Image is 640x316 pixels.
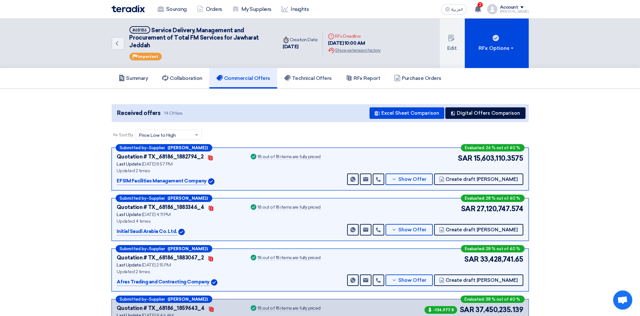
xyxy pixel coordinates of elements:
span: Create draft [PERSON_NAME] [446,278,518,283]
span: SAR [460,304,474,315]
div: 18 out of 18 items are fully priced [258,256,321,261]
span: Submitted by [120,196,147,200]
span: Sort By [119,132,133,138]
div: [PERSON_NAME] [500,10,529,13]
b: ([PERSON_NAME]) [168,297,208,301]
p: Initial Saudi Arabia Co. Ltd. [117,228,177,235]
span: Last Update [117,262,141,268]
button: RFx Options [465,19,529,68]
img: Verified Account [208,178,215,185]
a: Summary [112,68,155,89]
div: [DATE] 10:00 AM [328,40,380,47]
span: SAR [461,204,476,214]
span: 14 Offers [164,110,183,116]
a: RFx Report [339,68,387,89]
div: [DATE] [283,43,318,50]
button: Create draft [PERSON_NAME] [434,274,523,286]
span: SAR [464,254,479,265]
span: [DATE] 4:11 PM [142,212,171,217]
p: Afras Trading and Contracting Company [117,278,210,286]
button: Show Offer [386,274,433,286]
span: 33,428,741.65 [480,254,523,265]
b: ([PERSON_NAME]) [168,247,208,251]
a: Technical Offers [277,68,339,89]
span: Show Offer [398,227,426,232]
a: Orders [192,2,227,16]
span: Last Update [117,212,141,217]
span: Submitted by [120,146,147,150]
div: Show extension history [328,47,380,54]
span: Show Offer [398,177,426,182]
h5: Technical Offers [284,75,332,81]
div: Quotation # TX_68186_1859643_4 [117,304,205,312]
span: 15,603,110.3575 [474,153,523,164]
h5: Summary [119,75,148,81]
h5: Commercial Offers [216,75,270,81]
a: Insights [277,2,314,16]
div: RFx Options [479,44,515,52]
button: Show Offer [386,173,433,185]
span: -134,977.8 [425,306,457,314]
b: ([PERSON_NAME]) [168,146,208,150]
div: Updated 4 times [117,218,242,225]
span: Price Low to High [139,132,176,139]
span: Create draft [PERSON_NAME] [446,227,518,232]
span: Supplier [149,196,165,200]
span: Received offers [117,109,160,118]
a: Open chat [613,290,632,310]
button: Create draft [PERSON_NAME] [434,173,523,185]
span: العربية [451,7,463,12]
span: Service Delivery, Management and Procurement of Total FM Services for Jawharat Jeddah [129,27,259,49]
span: Last Update [117,161,141,167]
img: Verified Account [211,279,217,286]
button: العربية [441,4,467,14]
div: Evaluated: 38 % out of 40 % [461,296,525,303]
h5: Purchase Orders [394,75,441,81]
div: – [116,195,212,202]
a: Sourcing [152,2,192,16]
span: Supplier [149,247,165,251]
h5: RFx Report [346,75,380,81]
span: Submitted by [120,297,147,301]
button: Excel Sheet Comparison [370,107,444,119]
h5: Collaboration [162,75,202,81]
span: 37,450,235.139 [475,304,523,315]
a: Commercial Offers [209,68,277,89]
span: Supplier [149,146,165,150]
div: Evaluated: 28 % out of 40 % [461,245,525,252]
button: Edit [440,19,465,68]
span: Create draft [PERSON_NAME] [446,177,518,182]
div: 18 out of 18 items are fully priced [258,306,321,311]
span: [DATE] 2:15 PM [142,262,171,268]
div: Account [500,5,518,10]
span: SAR [458,153,472,164]
img: profile_test.png [487,4,497,14]
div: Creation Date [283,36,318,43]
img: Teradix logo [112,5,145,12]
div: #68186 [133,28,147,32]
img: Verified Account [178,229,185,235]
div: – [116,245,212,252]
h5: Service Delivery, Management and Procurement of Total FM Services for Jawharat Jeddah [129,26,270,49]
div: – [116,144,212,151]
div: 18 out of 18 items are fully priced [258,205,321,210]
span: Show Offer [398,278,426,283]
div: – [116,296,212,303]
span: [DATE] 8:57 PM [142,161,173,167]
div: Quotation # TX_68186_1883346_4 [117,204,204,211]
button: Create draft [PERSON_NAME] [434,224,523,235]
button: Digital Offers Comparison [445,107,526,119]
div: Evaluated: 28 % out of 40 % [461,195,525,202]
div: RFx Deadline [328,33,380,40]
span: 27,120,747.574 [477,204,523,214]
a: Purchase Orders [387,68,449,89]
span: Supplier [149,297,165,301]
a: My Suppliers [227,2,277,16]
div: Updated 2 times [117,268,242,275]
div: Quotation # TX_68186_1883067_2 [117,254,204,262]
a: Collaboration [155,68,209,89]
div: Updated 2 times [117,167,242,174]
div: 18 out of 18 items are fully priced [258,155,321,160]
div: Quotation # TX_68186_1882794_2 [117,153,204,161]
span: 2 [478,2,483,7]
